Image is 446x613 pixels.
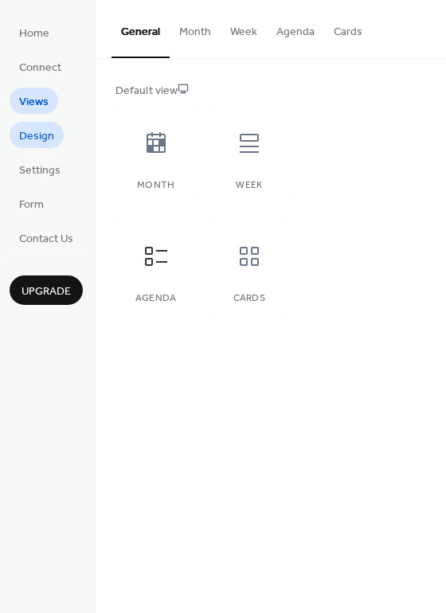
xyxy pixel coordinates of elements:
[10,88,58,114] a: Views
[10,190,53,217] a: Form
[19,94,49,111] span: Views
[19,128,54,145] span: Design
[131,293,180,304] div: Agenda
[19,231,73,248] span: Contact Us
[10,156,70,182] a: Settings
[19,197,44,213] span: Form
[225,180,273,191] div: Week
[115,83,423,100] div: Default view
[10,225,83,251] a: Contact Us
[10,19,59,45] a: Home
[131,180,180,191] div: Month
[10,53,71,80] a: Connect
[10,275,83,305] button: Upgrade
[19,162,61,179] span: Settings
[19,25,49,42] span: Home
[19,60,61,76] span: Connect
[10,122,64,148] a: Design
[22,283,71,300] span: Upgrade
[225,293,273,304] div: Cards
